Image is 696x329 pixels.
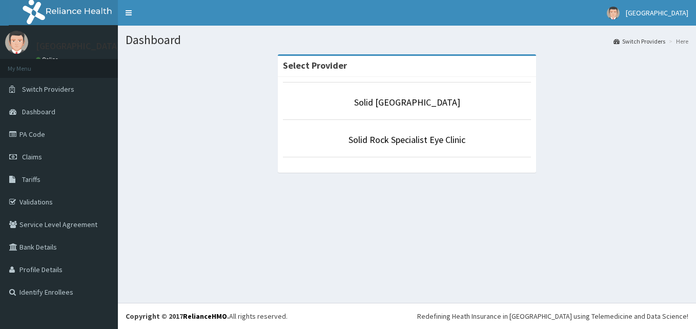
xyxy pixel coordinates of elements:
[126,312,229,321] strong: Copyright © 2017 .
[666,37,688,46] li: Here
[349,134,465,146] a: Solid Rock Specialist Eye Clinic
[22,107,55,116] span: Dashboard
[22,152,42,161] span: Claims
[36,42,120,51] p: [GEOGRAPHIC_DATA]
[22,175,40,184] span: Tariffs
[613,37,665,46] a: Switch Providers
[126,33,688,47] h1: Dashboard
[118,303,696,329] footer: All rights reserved.
[626,8,688,17] span: [GEOGRAPHIC_DATA]
[354,96,460,108] a: Solid [GEOGRAPHIC_DATA]
[283,59,347,71] strong: Select Provider
[36,56,60,63] a: Online
[22,85,74,94] span: Switch Providers
[183,312,227,321] a: RelianceHMO
[607,7,620,19] img: User Image
[5,31,28,54] img: User Image
[417,311,688,321] div: Redefining Heath Insurance in [GEOGRAPHIC_DATA] using Telemedicine and Data Science!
